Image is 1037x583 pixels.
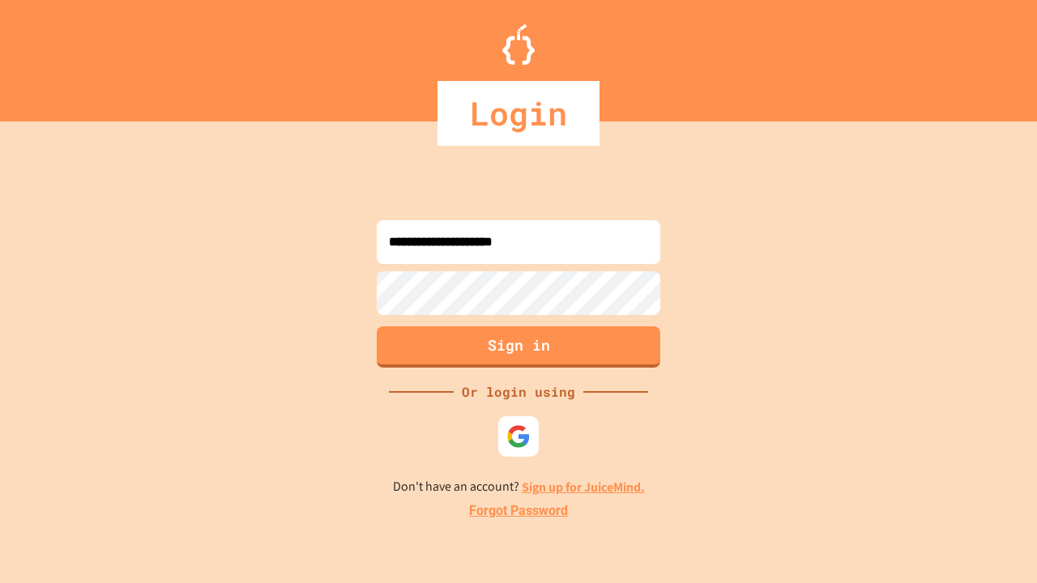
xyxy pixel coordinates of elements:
p: Don't have an account? [393,477,645,497]
div: Or login using [454,382,583,402]
a: Forgot Password [469,501,568,521]
img: google-icon.svg [506,424,531,449]
div: Login [437,81,600,146]
img: Logo.svg [502,24,535,65]
a: Sign up for JuiceMind. [522,479,645,496]
button: Sign in [377,326,660,368]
